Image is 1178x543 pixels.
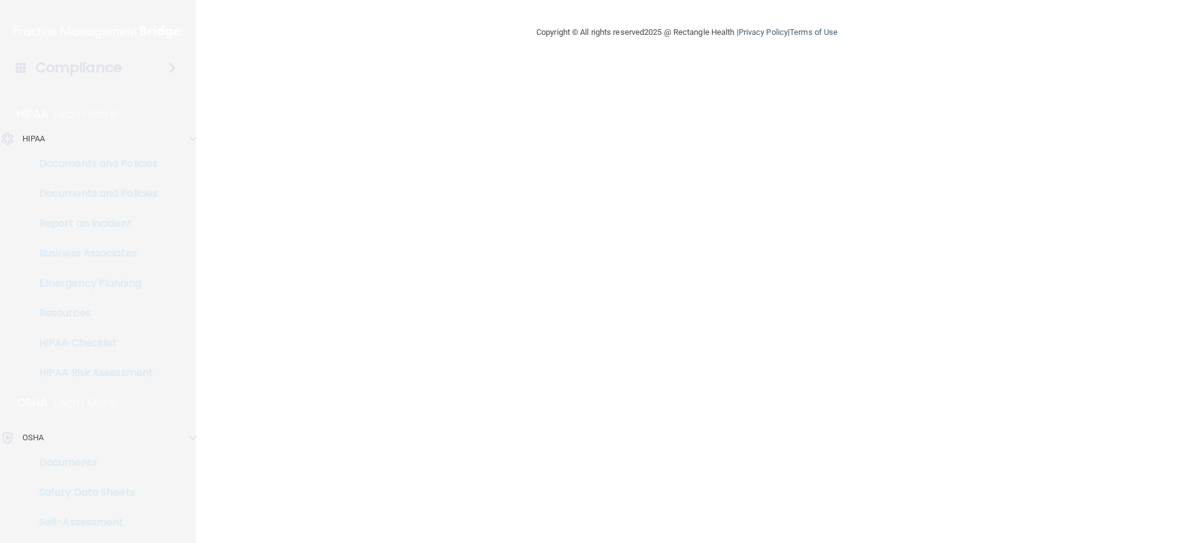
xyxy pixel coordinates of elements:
p: OSHA [17,395,48,410]
p: Emergency Planning [8,277,178,290]
p: Resources [8,307,178,319]
img: PMB logo [14,19,183,44]
p: Documents [8,456,178,469]
p: Report an Incident [8,217,178,230]
p: HIPAA [17,106,49,121]
p: Documents and Policies [8,187,178,200]
p: Learn More! [54,395,120,410]
p: Learn More! [55,106,121,121]
a: Privacy Policy [739,27,788,37]
p: OSHA [22,430,44,445]
h4: Compliance [35,59,122,77]
p: HIPAA Risk Assessment [8,367,178,379]
p: HIPAA Checklist [8,337,178,349]
div: Copyright © All rights reserved 2025 @ Rectangle Health | | [460,12,914,52]
p: Safety Data Sheets [8,486,178,499]
p: HIPAA [22,131,45,146]
p: Self-Assessment [8,516,178,529]
p: Documents and Policies [8,158,178,170]
a: Terms of Use [790,27,838,37]
p: Business Associates [8,247,178,260]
